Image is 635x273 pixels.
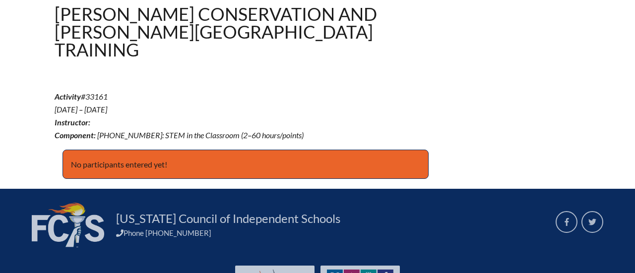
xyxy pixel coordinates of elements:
a: [US_STATE] Council of Independent Schools [112,211,344,226]
p: No participants entered yet! [63,150,429,179]
h1: [PERSON_NAME] Conservation and [PERSON_NAME][GEOGRAPHIC_DATA] Training [55,5,381,58]
b: Instructor: [55,117,90,127]
div: Phone [PHONE_NUMBER] [116,228,544,237]
span: [PHONE_NUMBER]: STEM in the Classroom [97,130,240,140]
span: [DATE] – [DATE] [55,105,107,114]
b: Activity [55,92,81,101]
img: FCIS_logo_white [32,203,104,247]
b: Component: [55,130,96,140]
p: #33161 [55,90,404,142]
span: (2–60 hours/points) [241,130,304,140]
